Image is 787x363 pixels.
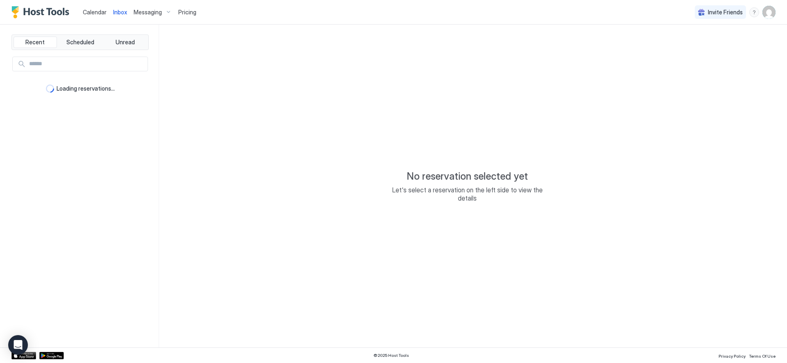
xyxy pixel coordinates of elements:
[134,9,162,16] span: Messaging
[83,8,107,16] a: Calendar
[762,6,776,19] div: User profile
[39,352,64,359] a: Google Play Store
[103,37,147,48] button: Unread
[708,9,743,16] span: Invite Friends
[749,7,759,17] div: menu
[14,37,57,48] button: Recent
[749,351,776,360] a: Terms Of Use
[373,353,409,358] span: © 2025 Host Tools
[8,335,28,355] div: Open Intercom Messenger
[719,351,746,360] a: Privacy Policy
[11,352,36,359] a: App Store
[57,85,115,92] span: Loading reservations...
[83,9,107,16] span: Calendar
[749,354,776,358] span: Terms Of Use
[66,39,94,46] span: Scheduled
[59,37,102,48] button: Scheduled
[46,84,54,93] div: loading
[11,6,73,18] a: Host Tools Logo
[407,170,528,183] span: No reservation selected yet
[11,34,149,50] div: tab-group
[25,39,45,46] span: Recent
[26,57,148,71] input: Input Field
[113,8,127,16] a: Inbox
[116,39,135,46] span: Unread
[385,186,549,202] span: Let's select a reservation on the left side to view the details
[178,9,196,16] span: Pricing
[113,9,127,16] span: Inbox
[719,354,746,358] span: Privacy Policy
